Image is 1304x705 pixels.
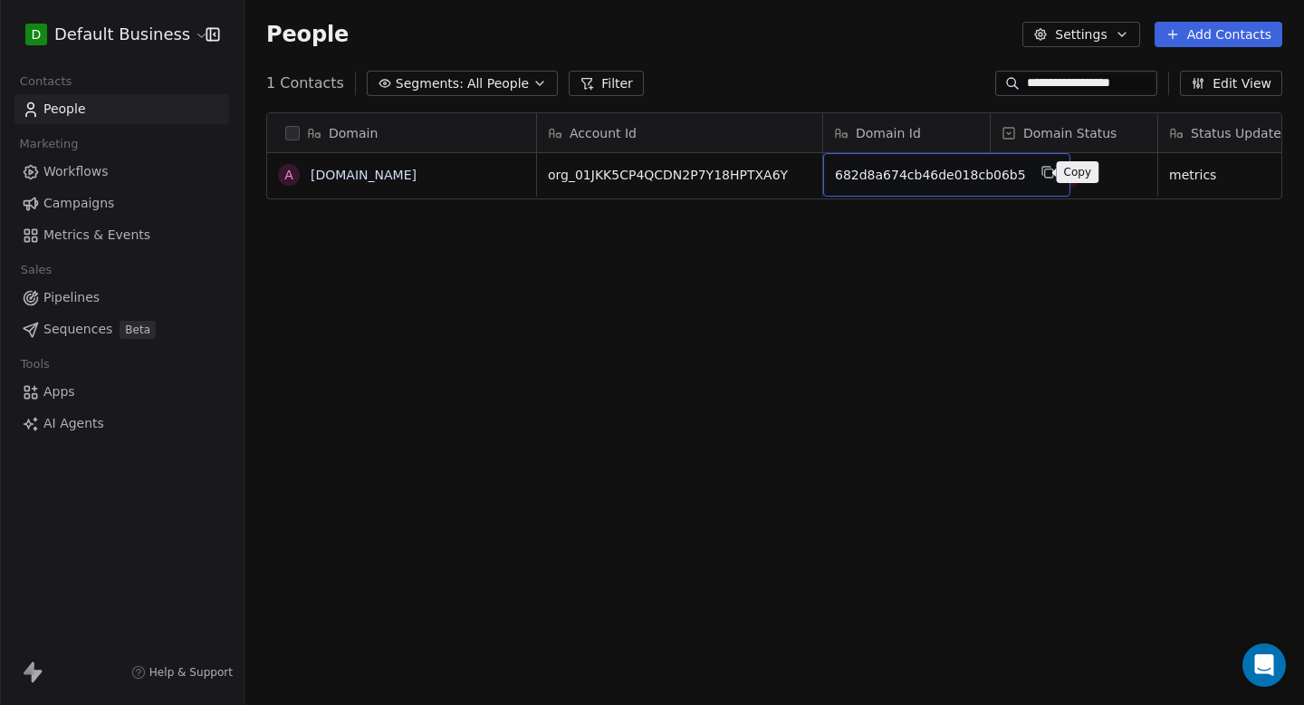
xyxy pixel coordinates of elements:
div: Domain [267,113,536,152]
button: Add Contacts [1155,22,1282,47]
a: Metrics & Events [14,220,229,250]
span: Domain Id [856,124,921,142]
span: Workflows [43,162,109,181]
span: 1 Contacts [266,72,344,94]
a: Pipelines [14,283,229,313]
a: SequencesBeta [14,314,229,344]
button: Filter [569,71,644,96]
button: Settings [1022,22,1139,47]
span: Metrics & Events [43,226,150,245]
a: Campaigns [14,188,229,218]
span: 682d8a674cb46de018cb06b5 [835,166,1026,184]
a: Workflows [14,157,229,187]
span: Tools [13,351,57,378]
div: Open Intercom Messenger [1242,643,1286,687]
span: Contacts [12,68,80,95]
div: grid [267,153,537,691]
span: Apps [43,382,75,401]
span: Campaigns [43,194,114,213]
span: Domain [329,124,378,142]
span: Beta [120,321,156,339]
span: Account Id [570,124,637,142]
a: People [14,94,229,124]
span: org_01JKK5CP4QCDN2P7Y18HPTXA6Y [548,166,811,184]
span: Marketing [12,130,86,158]
div: Account Id [537,113,822,152]
a: [DOMAIN_NAME] [311,168,417,182]
span: Sequences [43,320,112,339]
div: Domain Status [991,113,1157,152]
span: Default Business [54,23,190,46]
div: a [284,166,293,185]
div: Domain Id [823,113,990,152]
span: All People [467,74,529,93]
span: Domain Status [1023,124,1117,142]
span: Pipelines [43,288,100,307]
span: Sales [13,256,60,284]
p: Copy [1064,165,1092,179]
a: AI Agents [14,409,229,439]
span: Segments: [396,74,464,93]
button: Edit View [1180,71,1282,96]
button: DDefault Business [22,19,193,50]
span: AI Agents [43,414,104,433]
span: People [266,21,349,48]
span: People [43,100,86,119]
a: Apps [14,377,229,407]
span: D [32,25,42,43]
a: Help & Support [131,665,233,680]
span: Help & Support [149,665,233,680]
